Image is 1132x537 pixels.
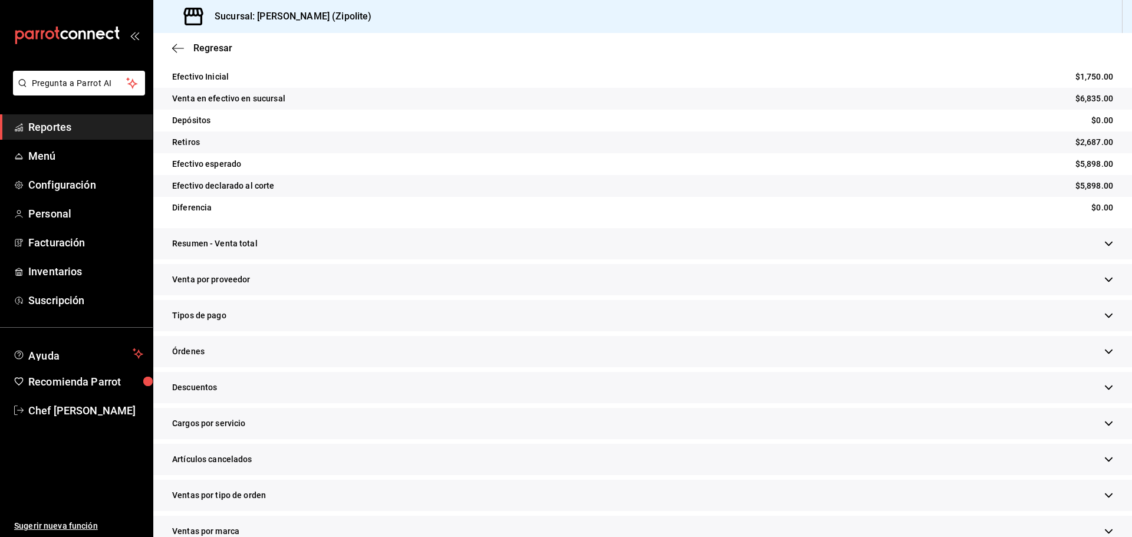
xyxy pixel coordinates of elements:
[172,417,246,430] span: Cargos por servicio
[28,206,143,222] span: Personal
[1091,114,1113,127] span: $0.00
[1075,136,1113,149] span: $2,687.00
[193,42,232,54] span: Regresar
[172,158,241,170] div: Efectivo esperado
[8,85,145,98] a: Pregunta a Parrot AI
[172,453,252,466] span: Artículos cancelados
[14,520,143,532] span: Sugerir nueva función
[172,136,200,149] div: Retiros
[28,235,143,251] span: Facturación
[172,345,205,358] span: Órdenes
[28,263,143,279] span: Inventarios
[1075,93,1113,105] span: $6,835.00
[172,202,212,214] div: Diferencia
[28,119,143,135] span: Reportes
[28,177,143,193] span: Configuración
[28,374,143,390] span: Recomienda Parrot
[28,148,143,164] span: Menú
[172,274,251,286] span: Venta por proveedor
[13,71,145,95] button: Pregunta a Parrot AI
[28,403,143,419] span: Chef [PERSON_NAME]
[172,93,285,105] div: Venta en efectivo en sucursal
[1075,71,1113,83] span: $1,750.00
[1075,180,1113,192] span: $5,898.00
[28,347,128,361] span: Ayuda
[172,42,232,54] button: Regresar
[32,77,127,90] span: Pregunta a Parrot AI
[172,71,229,83] div: Efectivo Inicial
[28,292,143,308] span: Suscripción
[172,114,210,127] div: Depósitos
[1075,158,1113,170] span: $5,898.00
[172,238,258,250] span: Resumen - Venta total
[172,180,275,192] div: Efectivo declarado al corte
[1091,202,1113,214] span: $0.00
[172,489,266,502] span: Ventas por tipo de orden
[205,9,371,24] h3: Sucursal: [PERSON_NAME] (Zipolite)
[172,309,226,322] span: Tipos de pago
[130,31,139,40] button: open_drawer_menu
[172,381,217,394] span: Descuentos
